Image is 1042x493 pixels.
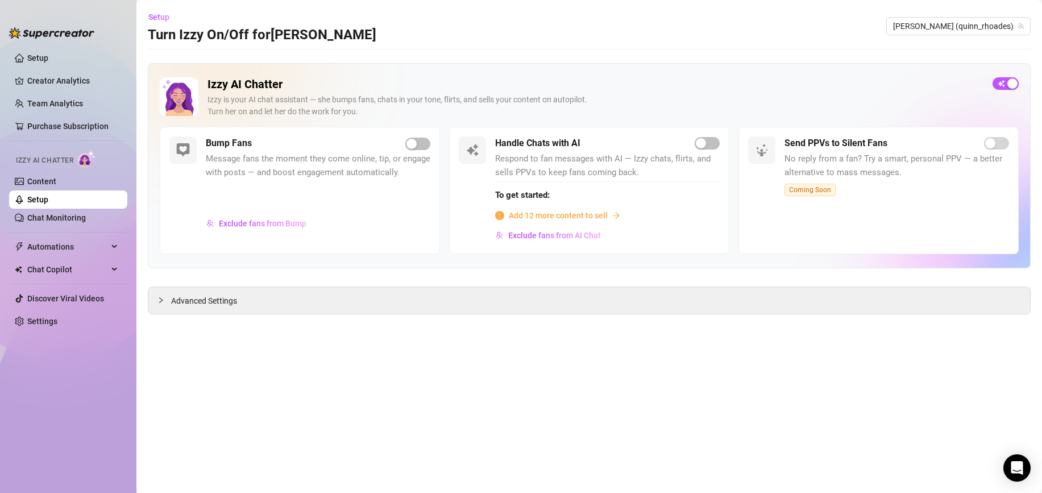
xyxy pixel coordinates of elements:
a: Settings [27,317,57,326]
span: team [1018,23,1024,30]
button: Setup [148,8,178,26]
a: Setup [27,195,48,204]
a: Setup [27,53,48,63]
img: Chat Copilot [15,266,22,274]
span: Quinn (quinn_rhoades) [893,18,1024,35]
div: Open Intercom Messenger [1003,454,1031,482]
a: Purchase Subscription [27,117,118,135]
img: Izzy AI Chatter [160,77,198,116]
span: Automations [27,238,108,256]
h3: Turn Izzy On/Off for [PERSON_NAME] [148,26,376,44]
span: Exclude fans from Bump [219,219,306,228]
div: Izzy is your AI chat assistant — she bumps fans, chats in your tone, flirts, and sells your conte... [207,94,983,118]
span: thunderbolt [15,242,24,251]
strong: To get started: [495,190,550,200]
h2: Izzy AI Chatter [207,77,983,92]
img: logo-BBDzfeDw.svg [9,27,94,39]
div: collapsed [157,294,171,306]
img: svg%3e [466,143,479,157]
span: Setup [148,13,169,22]
span: arrow-right [612,212,620,219]
a: Chat Monitoring [27,213,86,222]
a: Team Analytics [27,99,83,108]
span: Coming Soon [784,184,836,196]
span: collapsed [157,297,164,304]
span: Exclude fans from AI Chat [508,231,601,240]
span: info-circle [495,211,504,220]
img: AI Chatter [78,151,96,167]
img: svg%3e [206,219,214,227]
span: Advanced Settings [171,295,237,307]
button: Exclude fans from AI Chat [495,226,601,245]
button: Exclude fans from Bump [206,214,307,233]
h5: Bump Fans [206,136,252,150]
a: Creator Analytics [27,72,118,90]
span: Chat Copilot [27,260,108,279]
img: svg%3e [496,231,504,239]
h5: Handle Chats with AI [495,136,580,150]
h5: Send PPVs to Silent Fans [784,136,887,150]
span: No reply from a fan? Try a smart, personal PPV — a better alternative to mass messages. [784,152,1009,179]
span: Izzy AI Chatter [16,155,73,166]
img: svg%3e [176,143,190,157]
img: svg%3e [755,143,769,157]
span: Message fans the moment they come online, tip, or engage with posts — and boost engagement automa... [206,152,430,179]
span: Add 12 more content to sell [509,209,608,222]
a: Content [27,177,56,186]
a: Discover Viral Videos [27,294,104,303]
span: Respond to fan messages with AI — Izzy chats, flirts, and sells PPVs to keep fans coming back. [495,152,720,179]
